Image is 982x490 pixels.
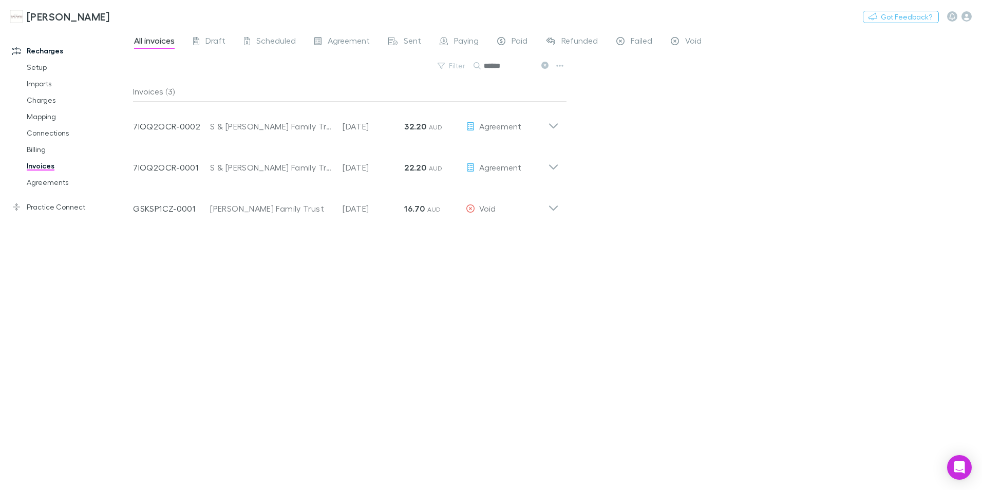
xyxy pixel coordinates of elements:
[432,60,471,72] button: Filter
[631,35,652,49] span: Failed
[16,76,139,92] a: Imports
[479,203,496,213] span: Void
[16,158,139,174] a: Invoices
[429,164,443,172] span: AUD
[404,35,421,49] span: Sent
[454,35,479,49] span: Paying
[10,10,23,23] img: Hales Douglass's Logo
[134,35,175,49] span: All invoices
[210,161,332,174] div: S & [PERSON_NAME] Family Trust
[16,141,139,158] a: Billing
[2,43,139,59] a: Recharges
[16,174,139,191] a: Agreements
[4,4,116,29] a: [PERSON_NAME]
[125,184,567,225] div: GSKSP1CZ-0001[PERSON_NAME] Family Trust[DATE]16.70 AUDVoid
[125,143,567,184] div: 7IOQ2OCR-0001S & [PERSON_NAME] Family Trust[DATE]22.20 AUDAgreement
[947,455,972,480] div: Open Intercom Messenger
[479,121,521,131] span: Agreement
[133,161,210,174] p: 7IOQ2OCR-0001
[27,10,109,23] h3: [PERSON_NAME]
[561,35,598,49] span: Refunded
[685,35,702,49] span: Void
[427,205,441,213] span: AUD
[133,120,210,133] p: 7IOQ2OCR-0002
[479,162,521,172] span: Agreement
[328,35,370,49] span: Agreement
[16,59,139,76] a: Setup
[863,11,939,23] button: Got Feedback?
[16,125,139,141] a: Connections
[16,92,139,108] a: Charges
[512,35,527,49] span: Paid
[125,102,567,143] div: 7IOQ2OCR-0002S & [PERSON_NAME] Family Trust[DATE]32.20 AUDAgreement
[343,161,404,174] p: [DATE]
[2,199,139,215] a: Practice Connect
[404,121,426,131] strong: 32.20
[16,108,139,125] a: Mapping
[343,120,404,133] p: [DATE]
[404,162,426,173] strong: 22.20
[404,203,425,214] strong: 16.70
[210,202,332,215] div: [PERSON_NAME] Family Trust
[343,202,404,215] p: [DATE]
[429,123,443,131] span: AUD
[133,202,210,215] p: GSKSP1CZ-0001
[205,35,225,49] span: Draft
[210,120,332,133] div: S & [PERSON_NAME] Family Trust
[256,35,296,49] span: Scheduled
